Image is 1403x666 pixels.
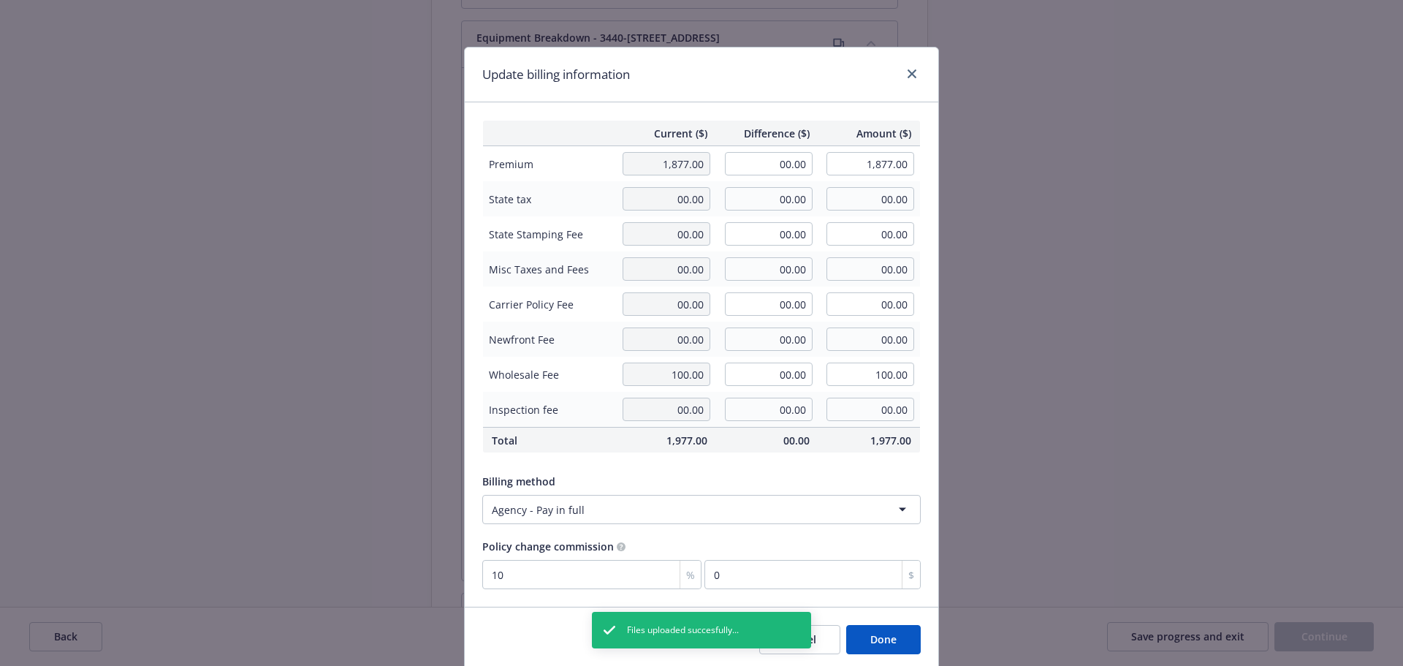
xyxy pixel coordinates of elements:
span: Policy change commission [482,540,614,553]
span: Inspection fee [489,402,608,417]
h1: Update billing information [482,65,630,84]
span: Current ($) [623,126,707,141]
span: Difference ($) [725,126,810,141]
span: Wholesale Fee [489,367,608,382]
span: Amount ($) [827,126,912,141]
span: $ [908,567,914,583]
span: Premium [489,156,608,172]
span: 1,977.00 [827,433,912,448]
span: 1,977.00 [623,433,707,448]
span: Carrier Policy Fee [489,297,608,312]
button: Done [846,625,921,654]
span: State tax [489,192,608,207]
span: 00.00 [725,433,810,448]
a: close [903,65,921,83]
span: Misc Taxes and Fees [489,262,608,277]
span: State Stamping Fee [489,227,608,242]
span: Files uploaded succesfully... [627,624,739,637]
span: Newfront Fee [489,332,608,347]
span: Billing method [482,474,555,488]
span: % [686,567,695,583]
span: Total [492,433,605,448]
